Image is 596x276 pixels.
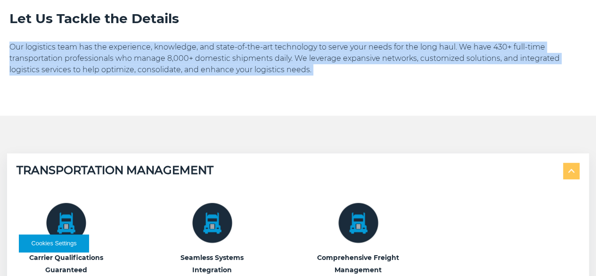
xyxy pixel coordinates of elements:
p: Our logistics team has the experience, knowledge, and state-of-the-art technology to serve your n... [9,42,587,75]
h3: Carrier Qualifications Guaranteed [16,251,115,276]
h3: Seamless Systems Integration [163,251,261,276]
h5: TRANSPORTATION MANAGEMENT [16,163,213,179]
img: arrow [568,169,574,173]
h3: Comprehensive Freight Management [309,251,408,276]
h2: Let Us Tackle the Details [9,9,587,27]
button: Cookies Settings [19,234,89,252]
